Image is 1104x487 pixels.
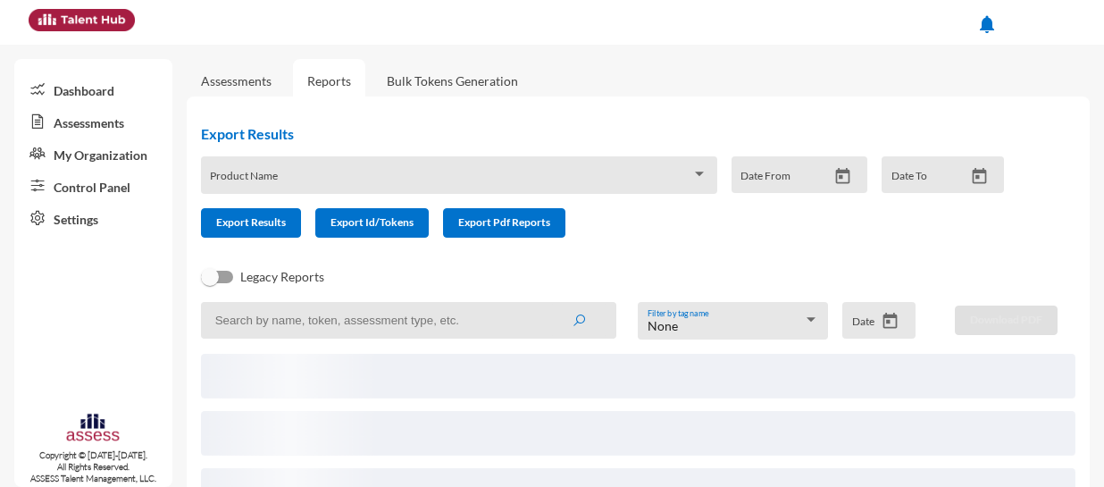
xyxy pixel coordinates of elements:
[458,215,550,229] span: Export Pdf Reports
[315,208,429,238] button: Export Id/Tokens
[14,170,172,202] a: Control Panel
[827,167,858,186] button: Open calendar
[14,138,172,170] a: My Organization
[955,306,1058,335] button: Download PDF
[201,208,301,238] button: Export Results
[65,412,121,446] img: assesscompany-logo.png
[14,449,172,484] p: Copyright © [DATE]-[DATE]. All Rights Reserved. ASSESS Talent Management, LLC.
[293,59,365,103] a: Reports
[201,73,272,88] a: Assessments
[648,318,678,333] span: None
[970,313,1042,326] span: Download PDF
[216,215,286,229] span: Export Results
[201,302,616,339] input: Search by name, token, assessment type, etc.
[964,167,995,186] button: Open calendar
[443,208,565,238] button: Export Pdf Reports
[330,215,414,229] span: Export Id/Tokens
[14,73,172,105] a: Dashboard
[14,202,172,234] a: Settings
[14,105,172,138] a: Assessments
[372,59,532,103] a: Bulk Tokens Generation
[201,125,1018,142] h2: Export Results
[240,266,324,288] span: Legacy Reports
[874,312,906,331] button: Open calendar
[976,13,998,35] mat-icon: notifications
